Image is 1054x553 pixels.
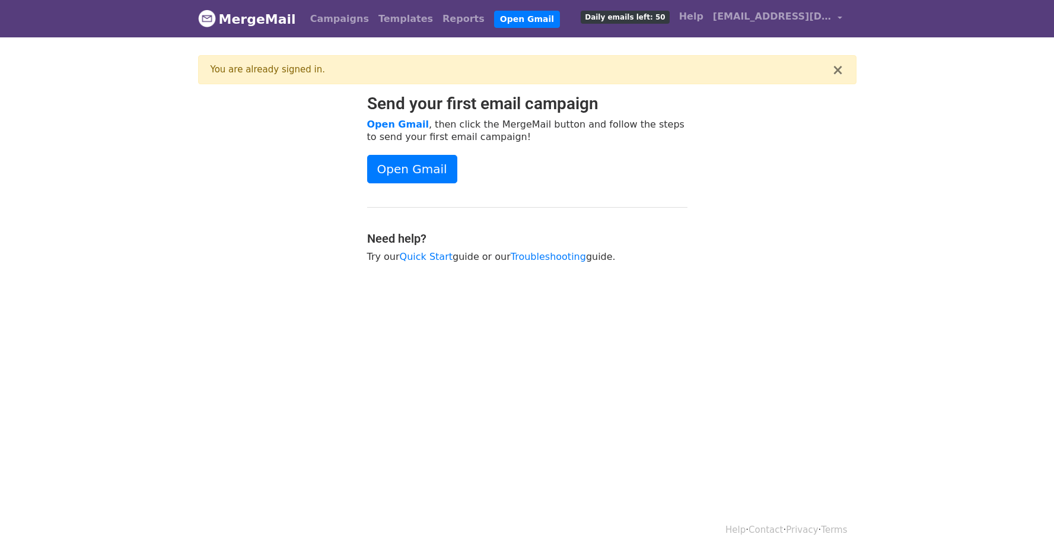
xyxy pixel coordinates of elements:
a: Campaigns [305,7,374,31]
a: Open Gmail [367,155,457,183]
h4: Need help? [367,231,687,246]
p: , then click the MergeMail button and follow the steps to send your first email campaign! [367,118,687,143]
a: [EMAIL_ADDRESS][DOMAIN_NAME] [708,5,847,33]
a: Contact [749,525,783,535]
a: Help [725,525,746,535]
div: You are already signed in. [211,63,832,77]
a: MergeMail [198,7,296,31]
span: [EMAIL_ADDRESS][DOMAIN_NAME] [713,9,832,24]
a: Privacy [786,525,818,535]
h2: Send your first email campaign [367,94,687,114]
img: MergeMail logo [198,9,216,27]
a: Open Gmail [367,119,429,130]
p: Try our guide or our guide. [367,250,687,263]
a: Templates [374,7,438,31]
button: × [832,63,843,77]
a: Quick Start [400,251,453,262]
a: Daily emails left: 50 [576,5,674,28]
a: Troubleshooting [511,251,586,262]
a: Help [674,5,708,28]
a: Open Gmail [494,11,560,28]
a: Reports [438,7,489,31]
span: Daily emails left: 50 [581,11,669,24]
a: Terms [821,525,847,535]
